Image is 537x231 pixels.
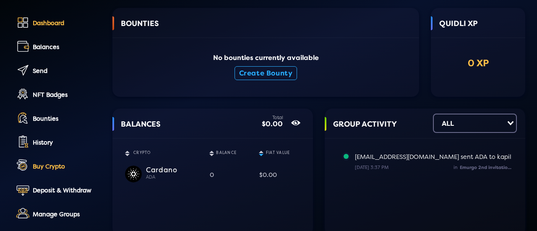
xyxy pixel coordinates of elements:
[33,211,101,218] div: Manage Groups
[33,91,101,99] div: NFT Badges
[14,62,101,81] a: Send
[14,86,101,105] a: NFT Badges
[235,66,297,80] button: Create Bounty
[457,116,506,131] input: Search for option
[33,67,101,75] div: Send
[121,16,159,42] span: BOUNTIES
[14,134,101,153] a: History
[33,115,101,122] div: Bounties
[355,165,516,170] small: [DATE] 3:37 PM
[14,14,101,33] a: Dashboard
[33,163,101,170] div: Buy Crypto
[125,166,142,182] img: ADA
[121,117,161,142] span: BALANCES
[460,165,511,170] span: Emurgo 2nd invitatio...
[14,110,101,129] a: Bounties
[262,120,283,128] div: $0.00
[210,171,214,179] span: 0
[146,166,201,173] div: Cardano
[454,165,458,170] span: in
[14,158,101,176] a: Buy Crypto
[439,16,478,42] span: QUIDLI XP
[33,187,101,194] div: Deposit & Withdraw
[262,115,283,120] div: Total
[333,117,397,142] span: GROUP ACTIVITY
[355,153,511,161] span: [EMAIL_ADDRESS][DOMAIN_NAME] sent ADA to kapil
[146,174,201,180] div: ADA
[14,38,101,57] a: Balances
[439,58,517,69] div: 0 XP
[259,168,300,182] div: $0.00
[14,182,101,200] a: Deposit & Withdraw
[33,139,101,146] div: History
[442,117,454,131] div: ALL
[433,114,517,133] div: Search for option
[33,20,101,27] div: Dashboard
[14,205,101,224] a: Manage Groups
[33,44,101,51] div: Balances
[121,54,411,88] div: No bounties currently available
